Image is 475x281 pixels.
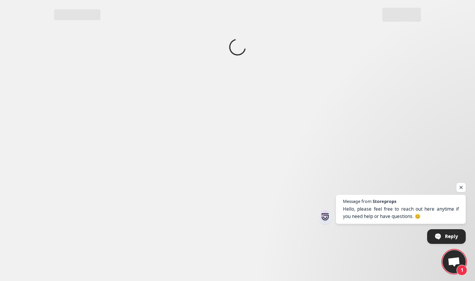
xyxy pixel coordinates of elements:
[456,265,467,276] span: 1
[445,230,458,243] span: Reply
[343,199,372,203] span: Message from
[373,199,396,203] span: Storeprops
[443,250,466,273] a: Open chat
[343,205,459,220] span: Hello, please feel free to reach out here anytime if you need help or have questions. 😊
